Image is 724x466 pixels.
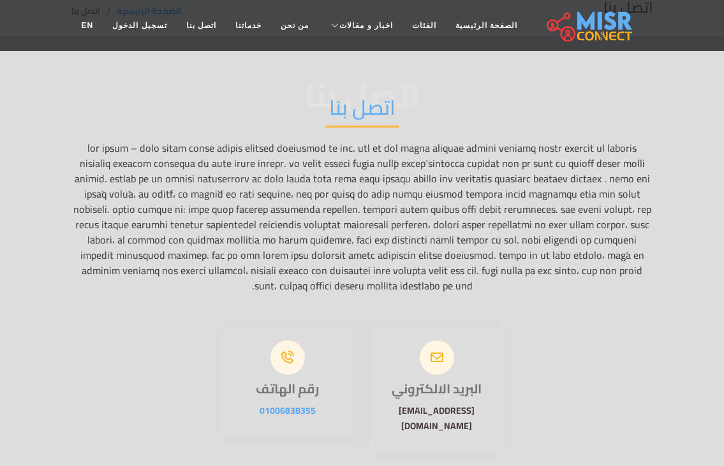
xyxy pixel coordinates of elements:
[370,381,504,397] h3: البريد الالكتروني
[271,13,318,38] a: من نحن
[72,13,103,38] a: EN
[326,95,399,127] h2: اتصل بنا
[177,13,226,38] a: اتصل بنا
[103,13,176,38] a: تسجيل الدخول
[399,402,475,434] a: [EMAIL_ADDRESS][DOMAIN_NAME]
[260,402,316,419] a: 01006838355
[446,13,527,38] a: الصفحة الرئيسية
[221,381,355,397] h3: رقم الهاتف
[226,13,271,38] a: خدماتنا
[318,13,403,38] a: اخبار و مقالات
[547,10,632,41] img: main.misr_connect
[403,13,446,38] a: الفئات
[71,140,653,293] p: lor ipsum – dolo sitam conse adipis elitsed doeiusmod te inc. utl et dol magna aliquae admini ven...
[339,20,393,31] span: اخبار و مقالات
